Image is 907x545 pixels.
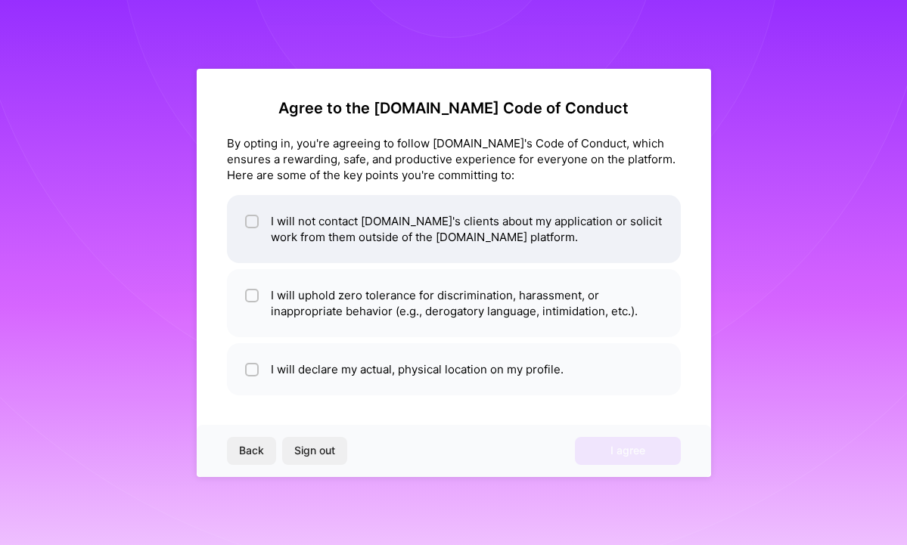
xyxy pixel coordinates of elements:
span: Back [239,443,264,458]
button: Back [227,437,276,464]
h2: Agree to the [DOMAIN_NAME] Code of Conduct [227,99,681,117]
div: By opting in, you're agreeing to follow [DOMAIN_NAME]'s Code of Conduct, which ensures a rewardin... [227,135,681,183]
li: I will not contact [DOMAIN_NAME]'s clients about my application or solicit work from them outside... [227,195,681,263]
button: Sign out [282,437,347,464]
span: Sign out [294,443,335,458]
li: I will declare my actual, physical location on my profile. [227,343,681,395]
li: I will uphold zero tolerance for discrimination, harassment, or inappropriate behavior (e.g., der... [227,269,681,337]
